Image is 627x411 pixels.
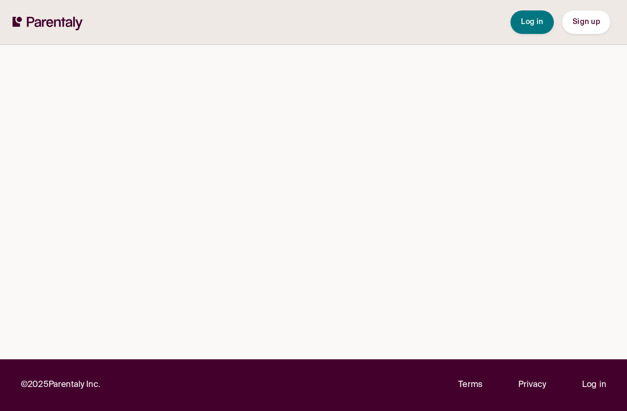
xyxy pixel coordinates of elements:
button: Sign up [562,10,610,34]
a: Privacy [518,378,547,392]
span: Sign up [573,18,600,26]
p: © 2025 Parentaly Inc. [21,378,100,392]
a: Terms [458,378,482,392]
a: Log in [582,378,606,392]
button: Log in [510,10,554,34]
span: Log in [521,18,543,26]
